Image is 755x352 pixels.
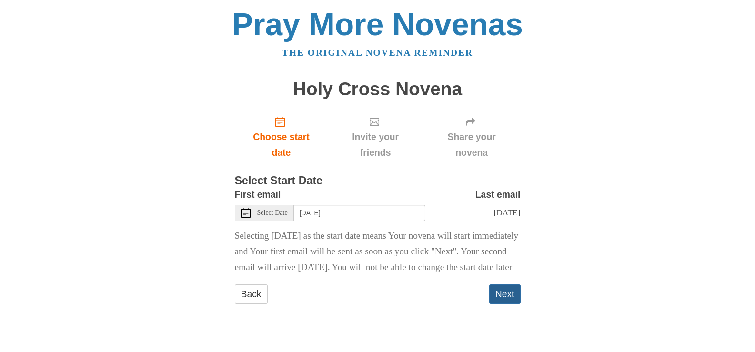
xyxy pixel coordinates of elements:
[244,129,319,161] span: Choose start date
[235,284,268,304] a: Back
[337,129,413,161] span: Invite your friends
[235,79,521,100] h1: Holy Cross Novena
[475,187,521,202] label: Last email
[433,129,511,161] span: Share your novena
[235,187,281,202] label: First email
[493,208,520,217] span: [DATE]
[235,175,521,187] h3: Select Start Date
[257,210,288,216] span: Select Date
[232,7,523,42] a: Pray More Novenas
[294,205,425,221] input: Use the arrow keys to pick a date
[328,109,423,165] div: Click "Next" to confirm your start date first.
[423,109,521,165] div: Click "Next" to confirm your start date first.
[489,284,521,304] button: Next
[235,109,328,165] a: Choose start date
[235,228,521,275] p: Selecting [DATE] as the start date means Your novena will start immediately and Your first email ...
[282,48,473,58] a: The original novena reminder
